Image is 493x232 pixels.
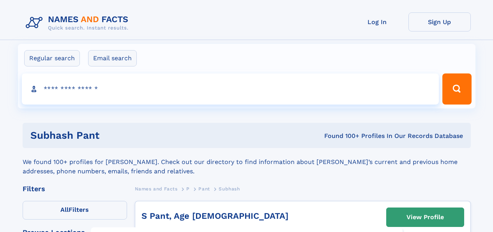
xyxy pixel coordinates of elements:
[23,148,471,176] div: We found 100+ profiles for [PERSON_NAME]. Check out our directory to find information about [PERS...
[88,50,137,66] label: Email search
[212,132,463,140] div: Found 100+ Profiles In Our Records Database
[23,201,127,220] label: Filters
[60,206,69,213] span: All
[23,12,135,33] img: Logo Names and Facts
[408,12,471,31] a: Sign Up
[23,185,127,192] div: Filters
[186,184,190,194] a: P
[22,73,439,105] input: search input
[406,208,444,226] div: View Profile
[442,73,471,105] button: Search Button
[198,184,210,194] a: Pant
[346,12,408,31] a: Log In
[24,50,80,66] label: Regular search
[30,131,212,140] h1: subhash pant
[186,186,190,192] span: P
[219,186,240,192] span: Subhash
[141,211,288,221] a: S Pant, Age [DEMOGRAPHIC_DATA]
[198,186,210,192] span: Pant
[135,184,178,194] a: Names and Facts
[387,208,464,227] a: View Profile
